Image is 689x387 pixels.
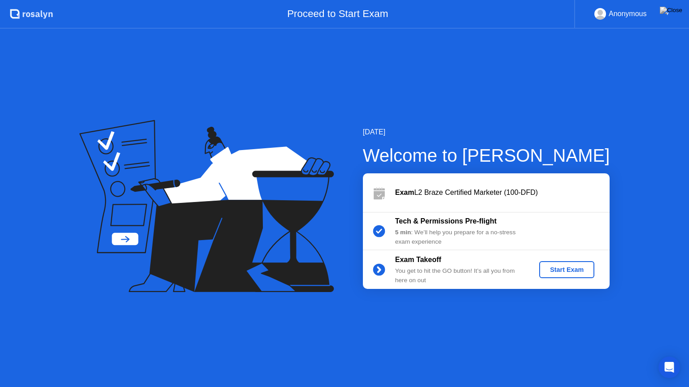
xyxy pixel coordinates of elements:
b: Tech & Permissions Pre-flight [395,217,497,225]
div: Anonymous [609,8,647,20]
b: Exam [395,189,414,196]
div: Open Intercom Messenger [658,357,680,378]
div: : We’ll help you prepare for a no-stress exam experience [395,228,524,246]
div: You get to hit the GO button! It’s all you from here on out [395,267,524,285]
b: Exam Takeoff [395,256,441,263]
button: Start Exam [539,261,594,278]
div: Welcome to [PERSON_NAME] [363,142,610,169]
div: Start Exam [543,266,591,273]
div: [DATE] [363,127,610,138]
b: 5 min [395,229,411,236]
div: L2 Braze Certified Marketer (100-DFD) [395,187,610,198]
img: Close [660,7,682,14]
